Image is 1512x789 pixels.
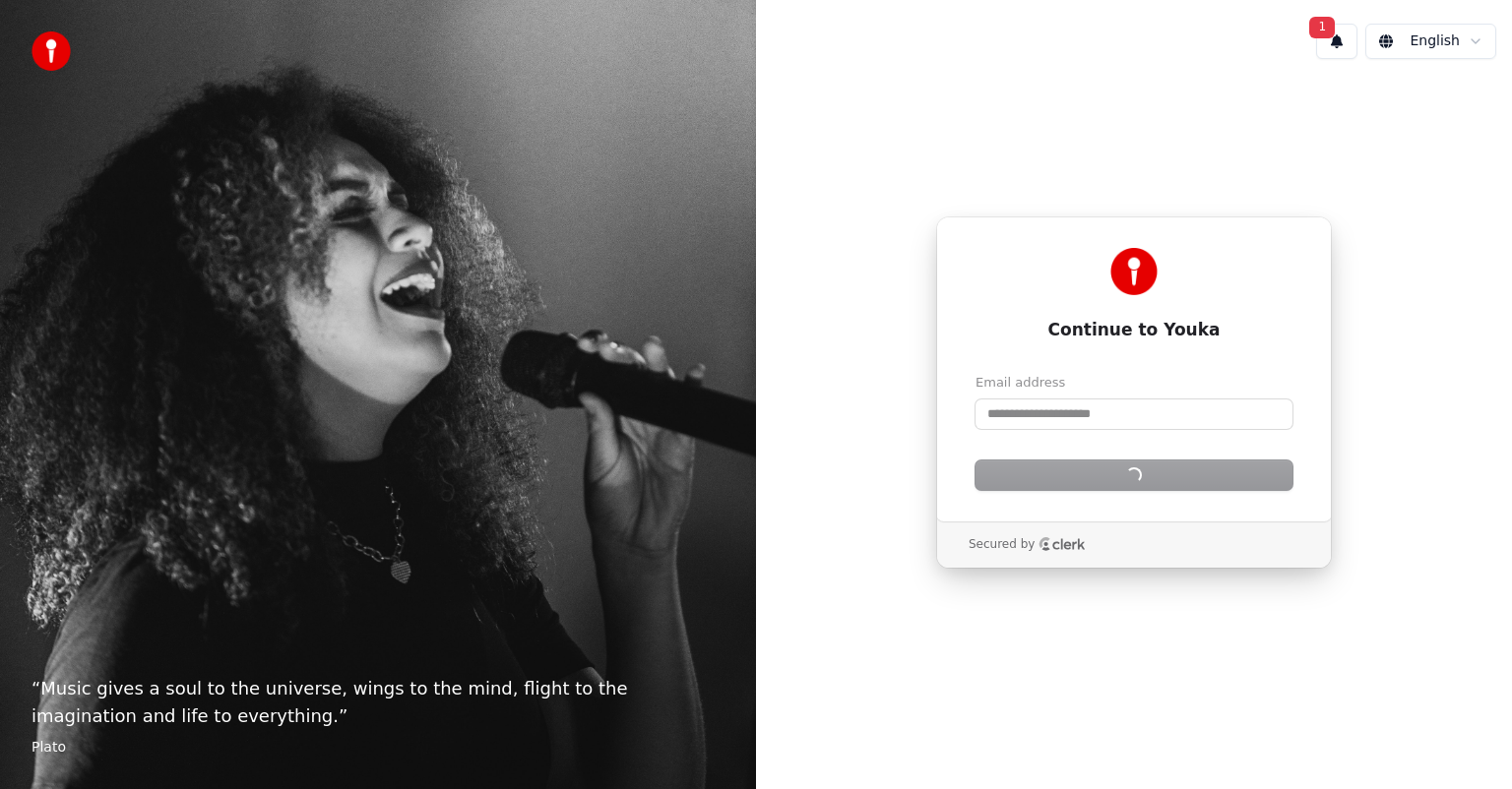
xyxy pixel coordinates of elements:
span: 1 [1309,17,1335,38]
footer: Plato [31,738,724,758]
h1: Continue to Youka [976,319,1292,342]
p: “ Music gives a soul to the universe, wings to the mind, flight to the imagination and life to ev... [31,675,724,730]
img: Youka [1110,248,1158,295]
a: Clerk logo [1039,537,1086,551]
button: 1 [1316,24,1357,59]
p: Secured by [969,537,1035,553]
img: youka [31,31,71,71]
